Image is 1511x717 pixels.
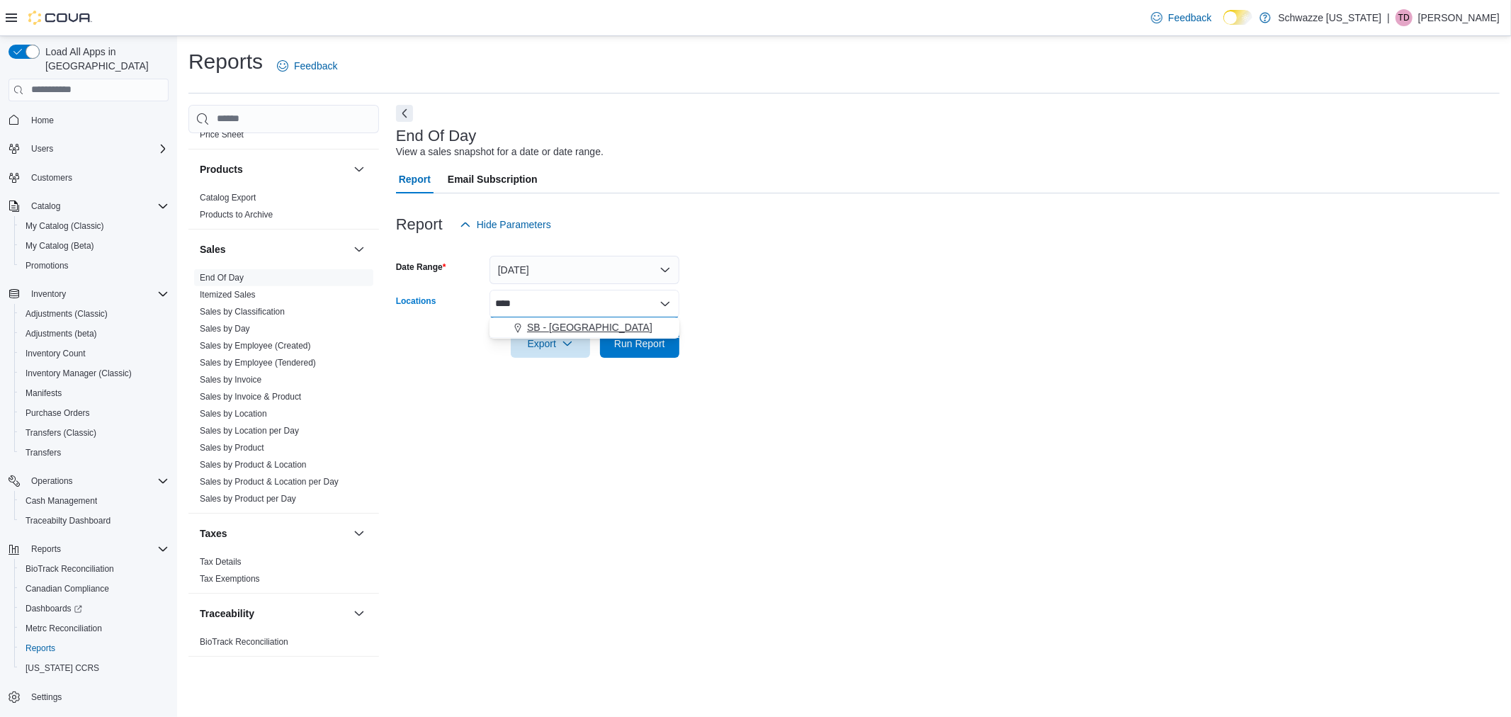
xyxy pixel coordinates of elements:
a: Traceabilty Dashboard [20,512,116,529]
button: Sales [351,241,368,258]
a: Sales by Product [200,443,264,453]
span: BioTrack Reconciliation [26,563,114,575]
span: My Catalog (Beta) [26,240,94,252]
a: Canadian Compliance [20,580,115,597]
a: End Of Day [200,273,244,283]
span: Sales by Product & Location [200,459,307,470]
span: Manifests [26,388,62,399]
span: Catalog Export [200,192,256,203]
button: Transfers (Classic) [14,423,174,443]
span: Report [399,165,431,193]
button: Next [396,105,413,122]
a: Adjustments (beta) [20,325,103,342]
span: Catalog [31,201,60,212]
span: Inventory Manager (Classic) [26,368,132,379]
button: Catalog [26,198,66,215]
button: Operations [3,471,174,491]
span: Feedback [1168,11,1211,25]
button: Products [351,161,368,178]
span: Metrc Reconciliation [26,623,102,634]
button: [DATE] [489,256,679,284]
span: My Catalog (Classic) [26,220,104,232]
span: Products to Archive [200,209,273,220]
span: Promotions [20,257,169,274]
a: Customers [26,169,78,186]
span: Transfers (Classic) [20,424,169,441]
div: Sales [188,269,379,513]
button: Customers [3,167,174,188]
span: Sales by Classification [200,306,285,317]
a: Cash Management [20,492,103,509]
span: Traceabilty Dashboard [20,512,169,529]
button: Run Report [600,329,679,358]
button: Home [3,110,174,130]
button: Inventory Count [14,344,174,363]
button: SB - [GEOGRAPHIC_DATA] [489,317,679,338]
span: Purchase Orders [20,405,169,422]
a: Products to Archive [200,210,273,220]
span: Transfers [20,444,169,461]
span: Load All Apps in [GEOGRAPHIC_DATA] [40,45,169,73]
span: Reports [20,640,169,657]
span: Price Sheet [200,129,244,140]
span: Itemized Sales [200,289,256,300]
a: Sales by Invoice [200,375,261,385]
button: Inventory [3,284,174,304]
span: Tax Exemptions [200,573,260,585]
h3: Products [200,162,243,176]
a: Sales by Classification [200,307,285,317]
span: Transfers [26,447,61,458]
span: Inventory Count [20,345,169,362]
a: Metrc Reconciliation [20,620,108,637]
a: Dashboards [20,600,88,617]
a: Transfers [20,444,67,461]
span: Email Subscription [448,165,538,193]
a: Tax Details [200,557,242,567]
button: Traceabilty Dashboard [14,511,174,531]
h3: Sales [200,242,226,256]
span: Adjustments (Classic) [20,305,169,322]
span: Adjustments (Classic) [26,308,108,320]
button: Transfers [14,443,174,463]
p: | [1387,9,1390,26]
span: Users [31,143,53,154]
span: Washington CCRS [20,660,169,677]
a: Transfers (Classic) [20,424,102,441]
button: Reports [3,539,174,559]
div: Thomas Diperna [1396,9,1413,26]
a: Settings [26,689,67,706]
span: Operations [26,473,169,490]
a: Inventory Count [20,345,91,362]
a: Price Sheet [200,130,244,140]
span: Settings [26,688,169,706]
h3: Taxes [200,526,227,541]
span: [US_STATE] CCRS [26,662,99,674]
button: Manifests [14,383,174,403]
p: Schwazze [US_STATE] [1278,9,1381,26]
span: Adjustments (beta) [20,325,169,342]
span: Users [26,140,169,157]
span: Inventory Manager (Classic) [20,365,169,382]
span: Operations [31,475,73,487]
span: TD [1398,9,1410,26]
button: Catalog [3,196,174,216]
span: Dashboards [26,603,82,614]
button: Adjustments (Classic) [14,304,174,324]
span: Sales by Invoice & Product [200,391,301,402]
a: Feedback [1145,4,1217,32]
a: Sales by Product & Location [200,460,307,470]
a: Purchase Orders [20,405,96,422]
span: Tax Details [200,556,242,568]
span: My Catalog (Classic) [20,218,169,235]
button: Taxes [200,526,348,541]
span: Sales by Employee (Tendered) [200,357,316,368]
label: Date Range [396,261,446,273]
span: Canadian Compliance [26,583,109,594]
a: Promotions [20,257,74,274]
a: Sales by Product & Location per Day [200,477,339,487]
span: Cash Management [26,495,97,507]
button: Reports [26,541,67,558]
a: Itemized Sales [200,290,256,300]
div: Products [188,189,379,229]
